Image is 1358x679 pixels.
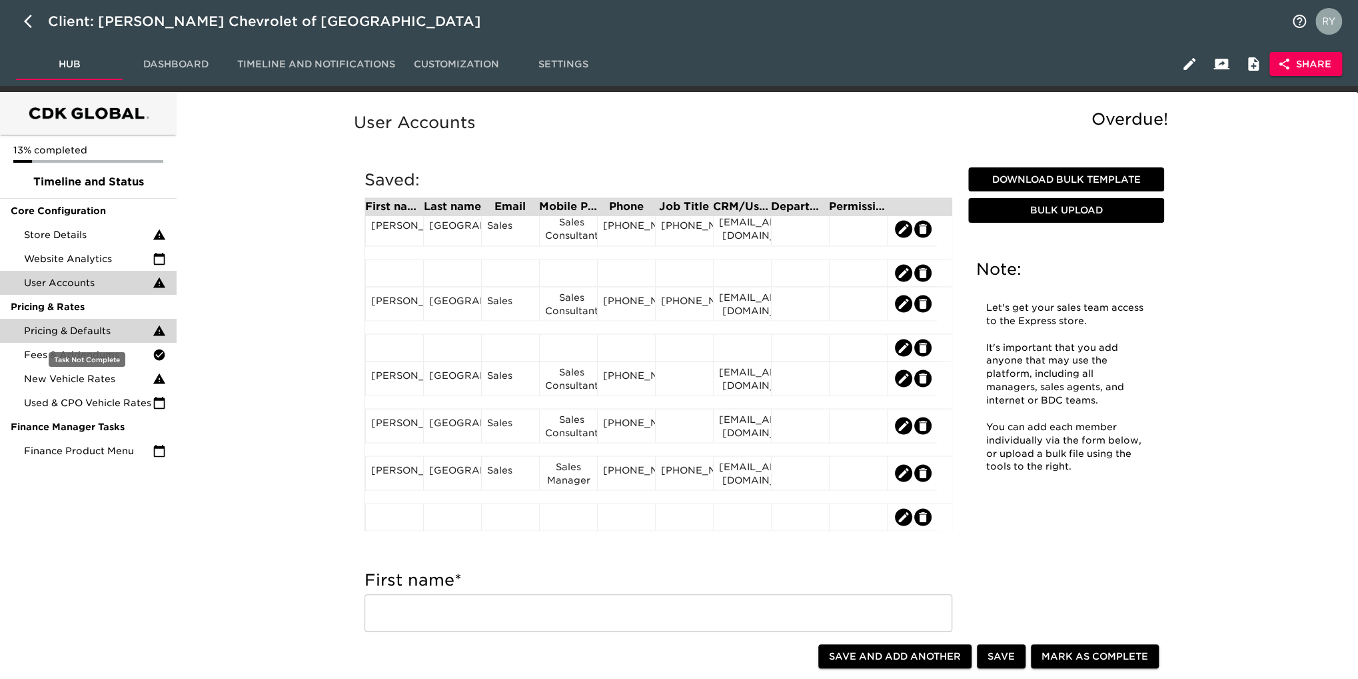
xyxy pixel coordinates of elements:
div: [PERSON_NAME] [371,219,418,239]
span: Core Configuration [11,204,166,217]
div: Sales Manager [545,460,592,486]
div: [PERSON_NAME] [371,416,418,436]
span: Used & CPO Vehicle Rates [24,396,153,410]
div: [PHONE_NUMBER] [603,463,650,483]
div: Email [481,201,539,212]
button: edit [914,339,932,356]
div: Sales [487,293,534,313]
div: Sales [487,368,534,388]
div: [EMAIL_ADDRESS][DOMAIN_NAME] [719,412,766,439]
div: Mobile Phone [539,201,597,212]
span: Store Details [24,228,153,241]
span: Pricing & Rates [11,300,166,313]
span: Website Analytics [24,252,153,265]
span: Finance Manager Tasks [11,420,166,434]
span: Timeline and Notifications [237,56,395,73]
span: Save and Add Another [829,648,961,665]
span: Customization [411,56,502,73]
span: Bulk Upload [974,202,1159,219]
div: Sales Consultant [545,215,592,242]
div: [GEOGRAPHIC_DATA] [429,219,476,239]
div: [PHONE_NUMBER] [603,293,650,313]
button: Client View [1205,48,1237,80]
span: New Vehicle Rates [24,372,153,386]
img: Profile [1315,8,1342,35]
div: Sales Consultant [545,290,592,317]
button: Save [977,644,1025,669]
div: [PHONE_NUMBER] [661,293,708,313]
span: Timeline and Status [11,174,166,190]
span: Fees & Addendums [24,348,153,362]
button: edit [895,220,912,237]
button: Save and Add Another [818,644,972,669]
div: First name [365,201,423,212]
h5: User Accounts [354,112,1175,133]
button: edit [914,464,932,482]
div: Permission Set [829,201,887,212]
button: edit [914,370,932,387]
div: [PERSON_NAME] [371,293,418,313]
div: Sales [487,219,534,239]
div: [GEOGRAPHIC_DATA] [429,293,476,313]
button: Download Bulk Template [968,167,1164,192]
button: edit [914,508,932,526]
div: [PERSON_NAME] [371,463,418,483]
p: You can add each member individually via the form below, or upload a bulk file using the tools to... [986,421,1146,474]
button: edit [895,508,912,526]
div: [PERSON_NAME] [371,368,418,388]
div: [PHONE_NUMBER] [603,416,650,436]
span: Download Bulk Template [974,171,1159,188]
button: Bulk Upload [968,198,1164,223]
span: Overdue! [1091,109,1168,129]
span: Dashboard [131,56,221,73]
div: [GEOGRAPHIC_DATA] [429,368,476,388]
span: Mark as Complete [1041,648,1148,665]
h5: First name [364,570,952,591]
div: Client: [PERSON_NAME] Chevrolet of [GEOGRAPHIC_DATA] [48,11,500,32]
div: [EMAIL_ADDRESS][DOMAIN_NAME] [719,215,766,242]
span: Hub [24,56,115,73]
button: edit [895,339,912,356]
div: [EMAIL_ADDRESS][DOMAIN_NAME] [719,365,766,392]
h5: Note: [976,259,1156,280]
div: Sales Consultant [545,365,592,392]
div: [PHONE_NUMBER] [661,219,708,239]
div: Sales [487,416,534,436]
button: edit [895,464,912,482]
div: Last name [423,201,481,212]
h5: Saved: [364,169,952,191]
span: Pricing & Defaults [24,324,153,337]
div: [PHONE_NUMBER] [661,463,708,483]
button: Share [1269,52,1342,77]
button: edit [914,417,932,434]
div: [EMAIL_ADDRESS][DOMAIN_NAME] [719,290,766,317]
button: edit [914,264,932,281]
div: [GEOGRAPHIC_DATA] [429,416,476,436]
div: [GEOGRAPHIC_DATA] [429,463,476,483]
p: It's important that you add anyone that may use the platform, including all managers, sales agent... [986,342,1146,408]
button: edit [914,220,932,237]
button: edit [895,295,912,312]
div: Phone [597,201,655,212]
div: Job Title [655,201,713,212]
span: Settings [518,56,608,73]
p: 13% completed [13,143,163,157]
button: edit [895,264,912,281]
button: Internal Notes and Comments [1237,48,1269,80]
span: Share [1280,56,1331,73]
button: notifications [1283,5,1315,37]
span: Save [988,648,1015,665]
p: Let's get your sales team access to the Express store. [986,301,1146,328]
div: [PHONE_NUMBER] [603,368,650,388]
span: Finance Product Menu [24,444,153,458]
div: Department [771,201,829,212]
button: Edit Hub [1173,48,1205,80]
div: [PHONE_NUMBER] [603,219,650,239]
button: Mark as Complete [1031,644,1159,669]
span: User Accounts [24,276,153,289]
div: Sales Consultant [545,412,592,439]
button: edit [895,370,912,387]
button: edit [895,417,912,434]
button: edit [914,295,932,312]
div: [EMAIL_ADDRESS][DOMAIN_NAME] [719,460,766,486]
